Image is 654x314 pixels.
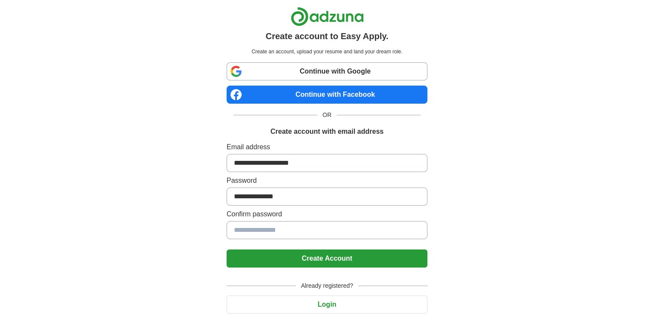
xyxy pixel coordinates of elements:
span: OR [317,111,337,120]
span: Already registered? [296,281,358,290]
button: Login [227,296,427,314]
a: Continue with Google [227,62,427,80]
p: Create an account, upload your resume and land your dream role. [228,48,426,55]
img: Adzuna logo [291,7,364,26]
button: Create Account [227,249,427,268]
label: Confirm password [227,209,427,219]
a: Login [227,301,427,308]
a: Continue with Facebook [227,86,427,104]
h1: Create account with email address [270,126,384,137]
h1: Create account to Easy Apply. [266,30,389,43]
label: Email address [227,142,427,152]
label: Password [227,175,427,186]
